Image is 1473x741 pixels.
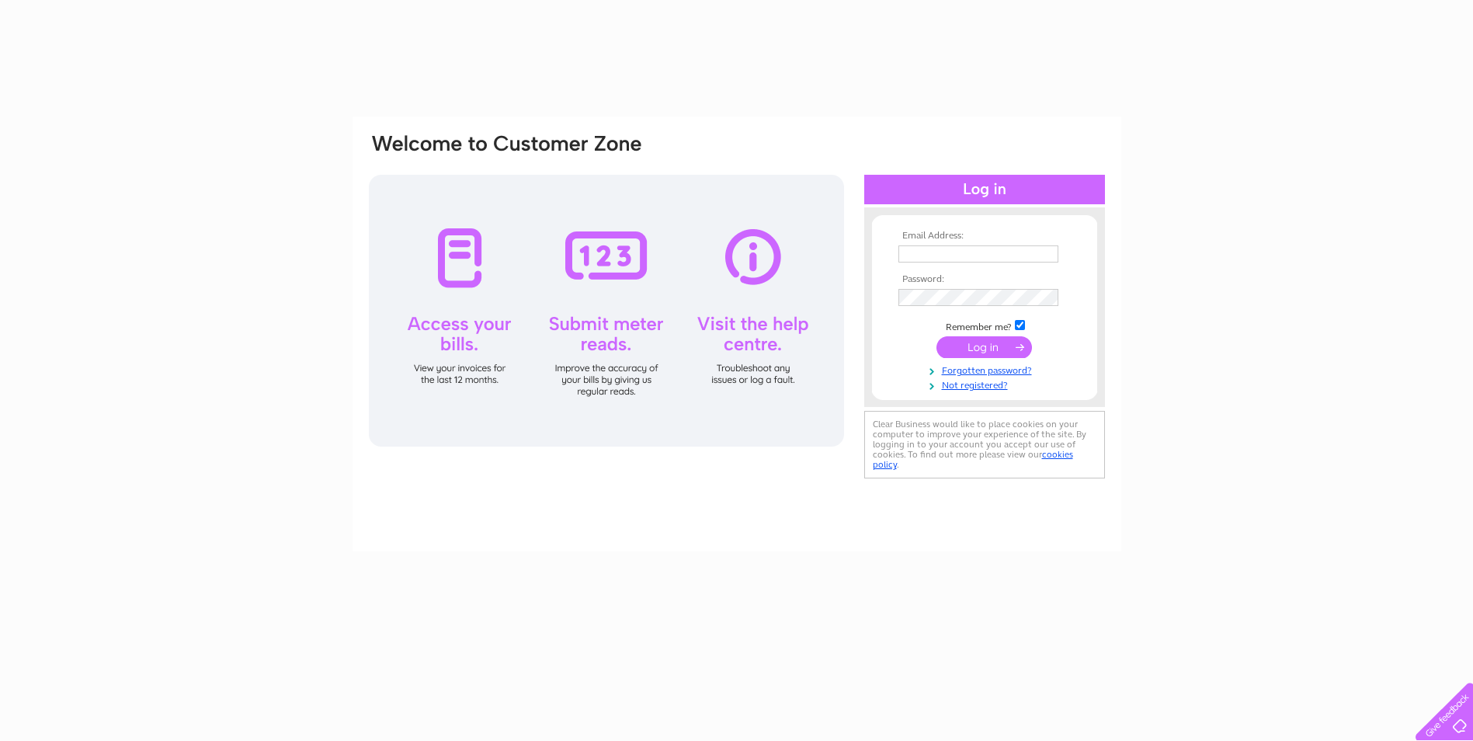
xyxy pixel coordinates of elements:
[895,274,1075,285] th: Password:
[895,231,1075,242] th: Email Address:
[873,449,1073,470] a: cookies policy
[936,336,1032,358] input: Submit
[898,377,1075,391] a: Not registered?
[898,362,1075,377] a: Forgotten password?
[864,411,1105,478] div: Clear Business would like to place cookies on your computer to improve your experience of the sit...
[895,318,1075,333] td: Remember me?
